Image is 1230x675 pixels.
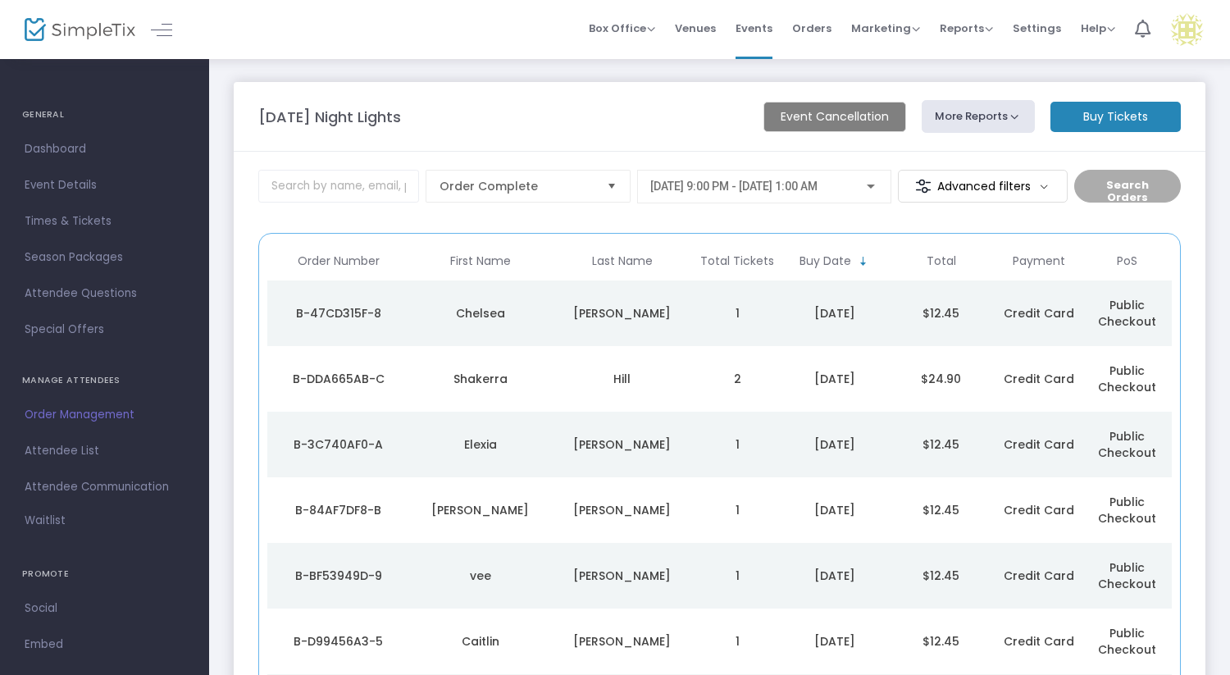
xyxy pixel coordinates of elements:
m-button: Event Cancellation [763,102,906,132]
td: 1 [693,543,781,609]
div: B-D99456A3-5 [271,633,405,650]
div: Hill [555,371,689,387]
div: Elexia [413,436,547,453]
span: Public Checkout [1098,559,1156,592]
span: Special Offers [25,319,184,340]
span: [DATE] 9:00 PM - [DATE] 1:00 AM [650,180,818,193]
span: Events [736,7,772,49]
div: Howard [555,633,689,650]
span: Waitlist [25,513,66,529]
h4: GENERAL [22,98,187,131]
button: Select [600,171,623,202]
span: Help [1081,21,1115,36]
td: 2 [693,346,781,412]
td: $12.45 [888,412,995,477]
span: Attendee Communication [25,477,184,498]
span: Box Office [589,21,655,36]
span: Sortable [857,255,870,268]
div: 9/11/2025 [786,568,884,584]
div: Crosby [555,502,689,518]
td: $12.45 [888,477,995,543]
h4: PROMOTE [22,558,187,591]
div: Jackson [555,305,689,322]
span: Order Number [298,254,380,268]
span: Season Packages [25,247,184,268]
td: 1 [693,412,781,477]
span: Venues [675,7,716,49]
span: First Name [450,254,511,268]
div: B-BF53949D-9 [271,568,405,584]
button: More Reports [922,100,1035,133]
span: Public Checkout [1098,625,1156,658]
div: vee [413,568,547,584]
span: Public Checkout [1098,363,1156,395]
span: Embed [25,634,184,655]
div: Caitlin [413,633,547,650]
span: Credit Card [1004,305,1074,322]
td: $12.45 [888,280,995,346]
div: B-84AF7DF8-B [271,502,405,518]
td: 1 [693,280,781,346]
div: 9/11/2025 [786,305,884,322]
span: Credit Card [1004,633,1074,650]
h4: MANAGE ATTENDEES [22,364,187,397]
span: Order Management [25,404,184,426]
div: 9/11/2025 [786,436,884,453]
div: Shakerra [413,371,547,387]
span: Attendee Questions [25,283,184,304]
div: B-DDA665AB-C [271,371,405,387]
span: PoS [1117,254,1137,268]
div: B-47CD315F-8 [271,305,405,322]
span: Reports [940,21,993,36]
span: Event Details [25,175,184,196]
span: Attendee List [25,440,184,462]
div: Chelsea [413,305,547,322]
span: Credit Card [1004,371,1074,387]
td: 1 [693,609,781,674]
span: Public Checkout [1098,494,1156,527]
th: Total Tickets [693,242,781,280]
span: Public Checkout [1098,297,1156,330]
span: Social [25,598,184,619]
div: 9/11/2025 [786,371,884,387]
m-button: Buy Tickets [1050,102,1181,132]
span: Credit Card [1004,436,1074,453]
span: Buy Date [799,254,851,268]
span: Last Name [592,254,653,268]
m-panel-title: [DATE] Night Lights [258,106,401,128]
span: Orders [792,7,831,49]
span: Settings [1013,7,1061,49]
span: Payment [1013,254,1065,268]
span: Marketing [851,21,920,36]
td: $12.45 [888,543,995,609]
div: williams [555,568,689,584]
div: 9/11/2025 [786,502,884,518]
div: 9/11/2025 [786,633,884,650]
td: $12.45 [888,609,995,674]
div: B-3C740AF0-A [271,436,405,453]
div: Walton [555,436,689,453]
span: Order Complete [440,178,594,194]
span: Total [927,254,956,268]
img: filter [915,178,932,194]
m-button: Advanced filters [898,170,1068,203]
div: Kendra [413,502,547,518]
span: Public Checkout [1098,428,1156,461]
td: $24.90 [888,346,995,412]
td: 1 [693,477,781,543]
span: Times & Tickets [25,211,184,232]
span: Credit Card [1004,568,1074,584]
span: Dashboard [25,139,184,160]
span: Credit Card [1004,502,1074,518]
input: Search by name, email, phone, order number, ip address, or last 4 digits of card [258,170,419,203]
